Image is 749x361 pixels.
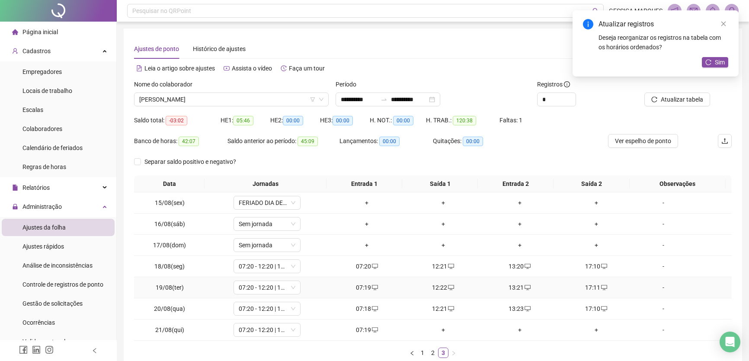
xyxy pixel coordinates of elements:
span: FRANCISCA JARILENE COELHO DA SILVA [139,93,323,106]
div: - [638,198,689,208]
label: Nome do colaborador [134,80,198,89]
span: reload [651,96,657,102]
span: desktop [371,263,378,269]
span: home [12,29,18,35]
div: Saldo total: [134,115,221,125]
span: 42:07 [179,137,199,146]
a: 3 [439,348,448,358]
span: Ocorrências [22,319,55,326]
span: 07:20 - 12:20 | 13:20 - 17:08 [239,302,295,315]
div: + [485,198,554,208]
span: filter [310,97,315,102]
div: + [332,198,402,208]
span: youtube [224,65,230,71]
div: Saldo anterior ao período: [227,136,339,146]
span: file [12,185,18,191]
span: Relatórios [22,184,50,191]
span: mail [690,7,698,15]
div: Histórico de ajustes [193,44,246,54]
span: 15/08(sex) [155,199,185,206]
th: Data [134,176,205,192]
span: 07:20 - 12:20 | 13:20 - 17:08 [239,323,295,336]
span: 21/08(qui) [155,326,184,333]
span: Faltas: 1 [499,117,522,124]
span: down [291,264,296,269]
span: left [92,348,98,354]
span: facebook [19,345,28,354]
div: 17:11 [561,283,631,292]
span: down [291,285,296,290]
span: swap-right [381,96,387,103]
span: 120:38 [453,116,476,125]
button: Ver espelho de ponto [608,134,678,148]
div: - [638,262,689,271]
div: + [561,240,631,250]
span: Calendário de feriados [22,144,83,151]
li: 1 [417,348,428,358]
span: Assista o vídeo [232,65,272,72]
div: 12:22 [409,283,478,292]
span: Cadastros [22,48,51,54]
button: Sim [702,57,728,67]
span: search [592,8,599,14]
span: Validar protocolo [22,338,69,345]
span: 05:46 [233,116,253,125]
div: Banco de horas: [134,136,227,146]
div: 07:19 [332,325,402,335]
span: desktop [447,284,454,291]
span: 18/08(seg) [154,263,185,270]
span: Ajustes rápidos [22,243,64,250]
th: Saída 1 [402,176,478,192]
span: 20/08(qua) [154,305,185,312]
span: Sim [715,58,725,67]
div: 07:18 [332,304,402,313]
div: 12:21 [409,262,478,271]
span: instagram [45,345,54,354]
div: - [638,283,689,292]
span: right [451,351,456,356]
span: user-add [12,48,18,54]
div: 13:23 [485,304,554,313]
span: desktop [524,263,531,269]
span: 07:20 - 12:20 | 13:20 - 17:08 [239,281,295,294]
div: 17:10 [561,304,631,313]
th: Saída 2 [554,176,629,192]
div: - [638,240,689,250]
span: GESSICA MARQUES [609,6,663,16]
div: + [332,240,402,250]
span: desktop [371,327,378,333]
span: 00:00 [379,137,400,146]
span: history [281,65,287,71]
span: down [291,306,296,311]
span: -03:02 [166,116,187,125]
div: Atualizar registros [599,19,728,29]
span: Separar saldo positivo e negativo? [141,157,240,166]
span: Faça um tour [289,65,325,72]
li: Página anterior [407,348,417,358]
div: + [561,198,631,208]
span: desktop [371,284,378,291]
span: down [291,243,296,248]
span: Controle de registros de ponto [22,281,103,288]
span: desktop [524,306,531,312]
div: + [409,219,478,229]
a: 2 [428,348,438,358]
li: Próxima página [448,348,459,358]
div: 13:21 [485,283,554,292]
span: Gestão de solicitações [22,300,83,307]
div: H. TRAB.: [426,115,499,125]
span: Sem jornada [239,217,295,230]
span: 19/08(ter) [156,284,184,291]
div: 07:19 [332,283,402,292]
div: + [561,325,631,335]
a: 1 [418,348,427,358]
span: 00:00 [333,116,353,125]
span: lock [12,204,18,210]
span: desktop [371,306,378,312]
span: FERIADO DIA DE NOSSA SENHORA DA ASSUNÇÃO, PADROEIRA DE FORTALEZA - FERIADO MUNICIPAL [239,196,295,209]
span: Sem jornada [239,239,295,252]
span: 00:00 [283,116,303,125]
span: Colaboradores [22,125,62,132]
span: Registros [537,80,570,89]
